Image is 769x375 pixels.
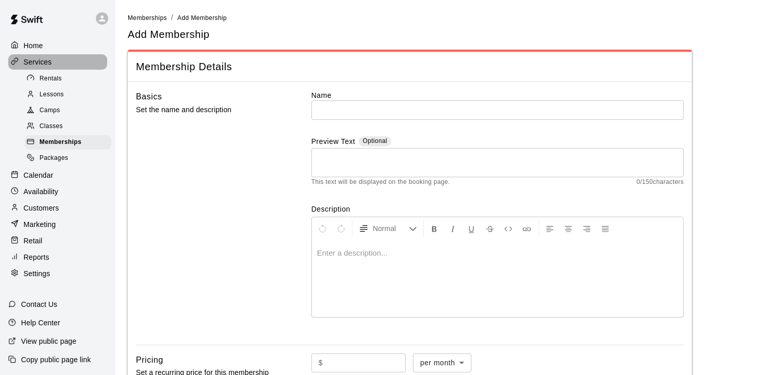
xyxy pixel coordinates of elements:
a: Calendar [8,168,107,183]
span: Membership Details [136,60,684,74]
span: Normal [373,223,409,234]
button: Left Align [541,219,559,238]
a: Packages [25,151,115,166]
a: Availability [8,184,107,199]
button: Format Underline [463,219,480,238]
p: Services [24,57,52,67]
a: Lessons [25,87,115,102]
a: Services [8,54,107,70]
p: Help Center [21,318,60,328]
a: Memberships [25,135,115,151]
p: Retail [24,236,43,246]
label: Preview Text [311,136,356,148]
button: Format Bold [426,219,443,238]
button: Format Italics [444,219,462,238]
span: Memberships [128,14,167,22]
p: Marketing [24,219,56,230]
a: Camps [25,103,115,119]
p: Copy public page link [21,355,91,365]
button: Redo [332,219,350,238]
button: Justify Align [597,219,614,238]
a: Home [8,38,107,53]
span: 0 / 150 characters [637,177,684,187]
button: Undo [314,219,331,238]
span: Optional [363,137,387,144]
span: Add Membership [178,14,227,22]
h6: Pricing [136,353,163,367]
p: View public page [21,336,76,346]
p: Home [24,40,43,51]
span: Classes [40,121,63,132]
p: $ [319,358,323,368]
p: Reports [24,252,49,262]
a: Customers [8,200,107,216]
a: Settings [8,266,107,281]
button: Format Strikethrough [481,219,499,238]
p: Calendar [24,170,53,180]
a: Memberships [128,13,167,22]
label: Name [311,90,684,100]
p: Set the name and description [136,103,279,116]
p: Availability [24,186,58,197]
button: Right Align [578,219,596,238]
button: Insert Link [518,219,536,238]
div: Lessons [25,88,111,102]
span: Camps [40,106,60,116]
span: Memberships [40,137,82,148]
div: Packages [25,151,111,165]
label: Description [311,204,684,214]
h5: Add Membership [128,28,210,41]
div: Memberships [25,135,111,150]
div: Camps [25,103,111,118]
span: Rentals [40,74,62,84]
p: Settings [24,268,50,279]
a: Rentals [25,71,115,87]
nav: breadcrumb [128,12,757,24]
div: Classes [25,119,111,134]
span: Packages [40,153,68,163]
button: Insert Code [500,219,517,238]
div: per month [413,353,471,372]
a: Retail [8,233,107,248]
li: / [171,12,173,23]
a: Marketing [8,217,107,232]
a: Reports [8,249,107,265]
button: Formatting Options [354,219,421,238]
p: Contact Us [21,299,57,309]
h6: Basics [136,90,162,103]
a: Classes [25,119,115,135]
span: This text will be displayed on the booking page. [311,177,450,187]
div: Rentals [25,72,111,86]
p: Customers [24,203,59,213]
span: Lessons [40,90,64,100]
button: Center Align [560,219,577,238]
